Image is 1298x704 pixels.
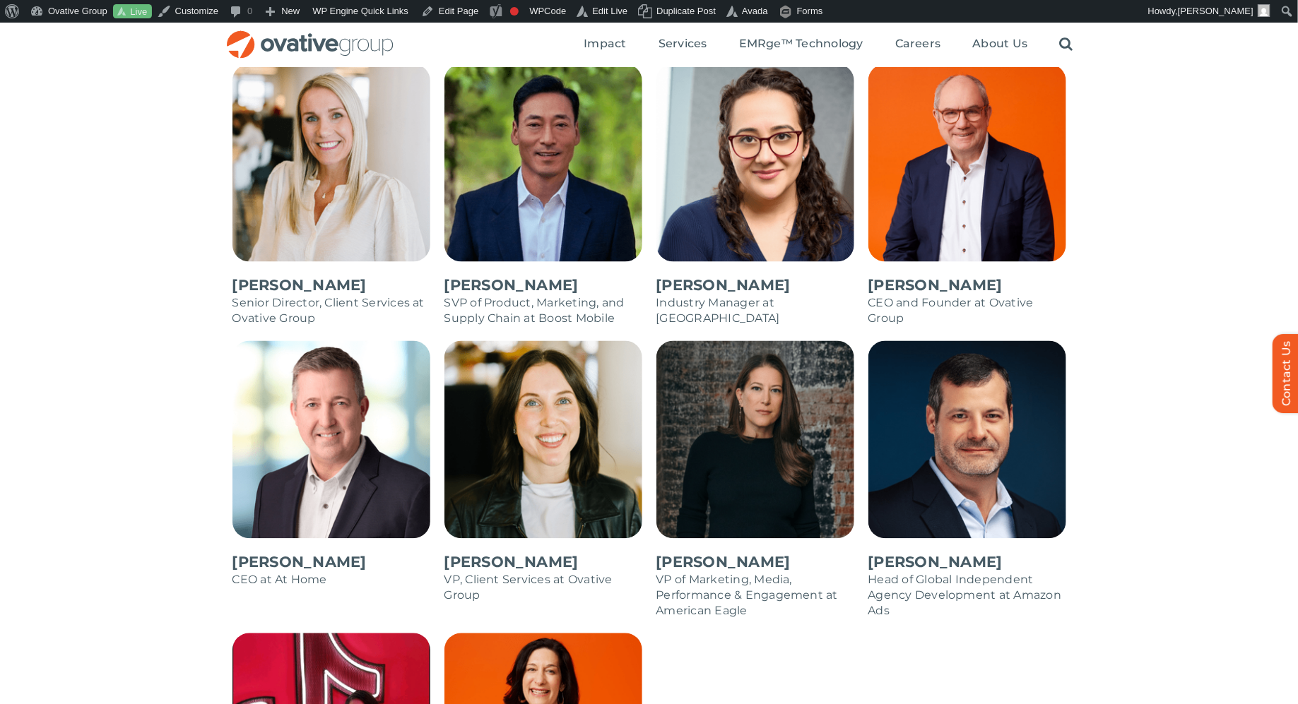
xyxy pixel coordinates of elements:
[444,573,642,604] p: VP, Client Services at Ovative Group
[225,29,395,42] a: OG_Full_horizontal_RGB
[444,553,642,573] p: [PERSON_NAME]
[232,573,430,588] p: CEO at At Home
[113,4,152,19] a: Live
[444,341,642,539] img: Charlotte Ryan
[868,573,1066,619] p: Head of Global Independent Agency Development at Amazon Ads
[1178,6,1253,16] span: [PERSON_NAME]
[895,37,941,51] span: Careers
[868,296,1066,327] p: CEO and Founder at Ovative Group
[656,341,854,539] img: Ashley Schapiro
[868,553,1066,573] p: [PERSON_NAME]
[232,296,430,327] p: Senior Director, Client Services at Ovative Group
[232,64,430,262] img: Bethany Hawthorne
[444,276,642,296] p: [PERSON_NAME]
[973,37,1028,51] span: About Us
[868,341,1066,539] img: Michael Swilley
[656,573,854,619] p: VP of Marketing, Media, Performance & Engagement at American Eagle
[895,37,941,52] a: Careers
[659,37,707,52] a: Services
[868,64,1066,262] img: Dale Nitschke
[444,296,642,327] p: SVP of Product, Marketing, and Supply Chain at Boost Mobile
[584,37,626,51] span: Impact
[510,7,519,16] div: Focus keyphrase not set
[868,276,1066,296] p: [PERSON_NAME]
[656,296,854,327] p: Industry Manager at [GEOGRAPHIC_DATA]
[973,37,1028,52] a: About Us
[739,37,863,51] span: EMRge™ Technology
[656,553,854,573] p: [PERSON_NAME]
[1060,37,1073,52] a: Search
[232,341,430,539] img: Aaron Rose
[656,276,854,296] p: [PERSON_NAME]
[659,37,707,51] span: Services
[584,37,626,52] a: Impact
[232,276,430,296] p: [PERSON_NAME]
[232,553,430,573] p: [PERSON_NAME]
[656,64,854,262] img: Melissa Medina
[584,22,1073,67] nav: Menu
[444,64,642,262] img: Sean Lee
[739,37,863,52] a: EMRge™ Technology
